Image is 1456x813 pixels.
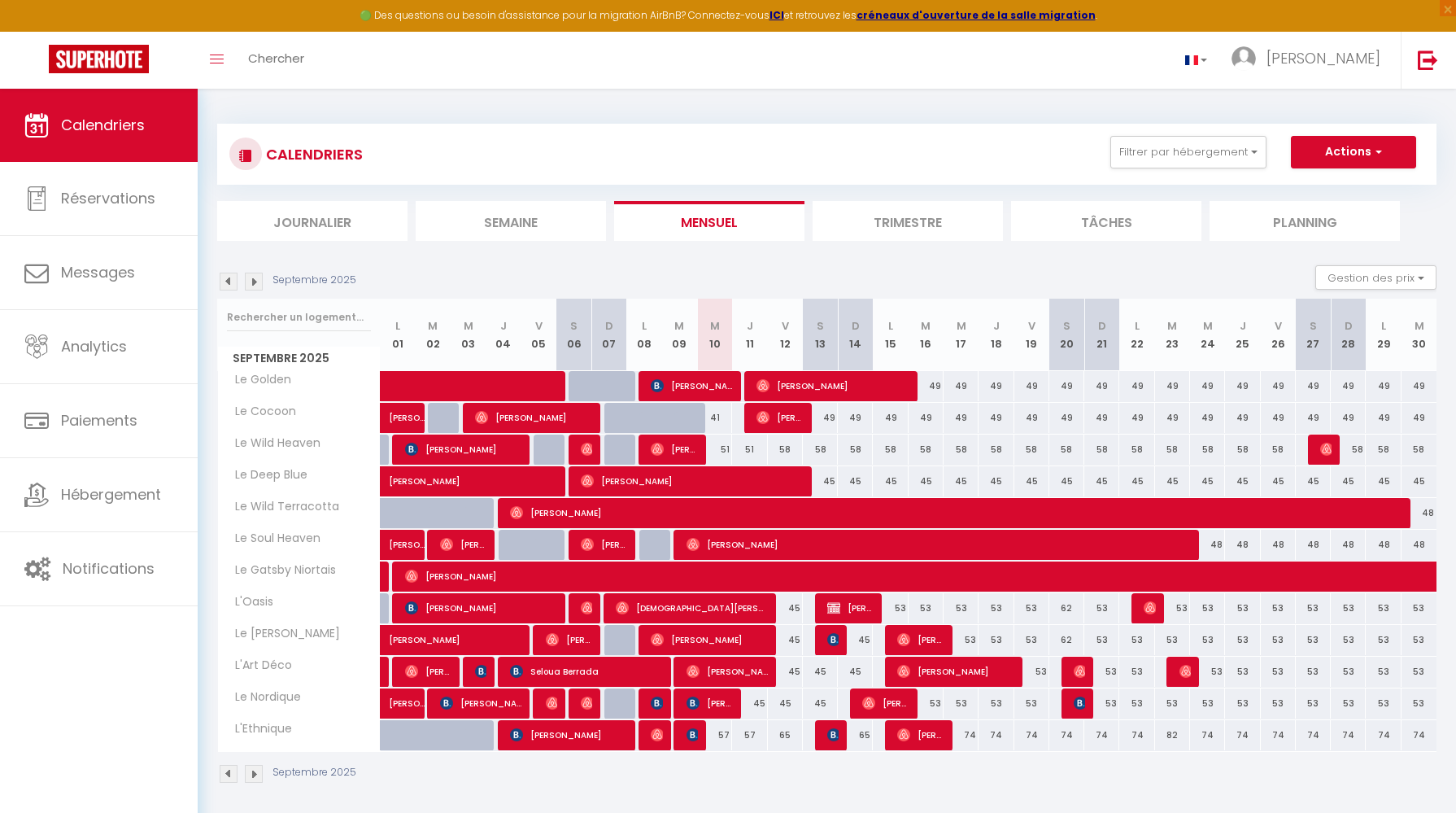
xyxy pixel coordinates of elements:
abbr: D [1345,318,1353,334]
div: 48 [1225,530,1260,560]
abbr: M [1167,318,1177,334]
span: [PERSON_NAME] [862,688,909,719]
div: 57 [732,720,767,750]
div: 49 [1225,371,1260,401]
span: Gael Renault [475,656,486,687]
div: 45 [873,466,908,496]
div: 53 [944,625,979,655]
div: 45 [1402,466,1436,496]
a: [PERSON_NAME] [381,562,389,592]
div: 58 [1331,435,1366,465]
abbr: V [782,318,789,334]
div: 53 [1190,657,1225,687]
th: 20 [1049,299,1084,371]
span: [PERSON_NAME] [651,688,662,719]
span: [PERSON_NAME] [1074,656,1085,687]
div: 58 [1261,435,1296,465]
div: 49 [1049,371,1084,401]
div: 53 [1366,688,1401,719]
div: 53 [1261,688,1296,719]
div: 49 [1261,371,1296,401]
abbr: S [817,318,824,334]
div: 45 [1331,466,1366,496]
div: 41 [697,403,732,433]
div: 53 [1014,625,1049,655]
span: Le Nordique [220,688,305,706]
div: 49 [909,403,944,433]
div: 45 [768,657,803,687]
abbr: M [710,318,720,334]
span: [PERSON_NAME] [651,624,767,655]
div: 48 [1261,530,1296,560]
div: 58 [909,435,944,465]
span: [PERSON_NAME] [389,394,426,425]
th: 22 [1119,299,1154,371]
div: 49 [979,371,1014,401]
span: [PERSON_NAME] [687,719,698,750]
span: Réservations [61,188,155,208]
div: 49 [1261,403,1296,433]
div: 45 [768,593,803,623]
div: 49 [873,403,908,433]
div: 49 [1331,403,1366,433]
div: 45 [1366,466,1401,496]
div: 49 [838,403,873,433]
span: [PERSON_NAME] [581,466,802,496]
a: [PERSON_NAME] [381,466,416,497]
div: 45 [803,688,838,719]
img: Super Booking [49,45,149,73]
div: 45 [1155,466,1190,496]
abbr: L [395,318,400,334]
th: 13 [803,299,838,371]
span: Le Deep Blue [220,466,312,484]
div: 58 [803,435,838,465]
div: 45 [838,625,873,655]
th: 09 [662,299,697,371]
span: [PERSON_NAME] [687,688,733,719]
span: [PERSON_NAME] [1266,48,1380,68]
div: 53 [909,593,944,623]
div: 49 [979,403,1014,433]
div: 45 [1084,466,1119,496]
a: [PERSON_NAME] [381,403,416,434]
div: 53 [1366,657,1401,687]
div: 49 [1402,403,1436,433]
div: 58 [838,435,873,465]
abbr: L [642,318,647,334]
div: 49 [1119,403,1154,433]
button: Gestion des prix [1315,265,1436,290]
div: 49 [944,403,979,433]
span: [PERSON_NAME] [389,457,576,488]
span: [PERSON_NAME] [581,688,592,719]
div: 53 [1155,625,1190,655]
span: Le Cocoon [220,403,300,421]
div: 58 [1049,435,1084,465]
div: 53 [1331,688,1366,719]
div: 58 [1014,435,1049,465]
div: 58 [768,435,803,465]
div: 53 [1366,593,1401,623]
abbr: J [747,318,753,334]
div: 53 [979,593,1014,623]
a: [PERSON_NAME] [381,530,416,561]
div: 45 [1261,466,1296,496]
abbr: L [1135,318,1140,334]
a: créneaux d'ouverture de la salle migration [857,8,1096,22]
a: ICI [769,8,784,22]
div: 45 [838,466,873,496]
div: 53 [1261,593,1296,623]
span: Paiements [61,410,137,431]
div: 49 [1225,403,1260,433]
div: 58 [1225,435,1260,465]
span: [PERSON_NAME] [510,497,1396,528]
span: Le Wild Terracotta [220,498,343,516]
th: 04 [486,299,521,371]
div: 53 [1190,625,1225,655]
div: 49 [1402,371,1436,401]
span: Notifications [63,558,155,579]
th: 21 [1084,299,1119,371]
th: 29 [1366,299,1401,371]
abbr: D [852,318,860,334]
abbr: V [1275,318,1282,334]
